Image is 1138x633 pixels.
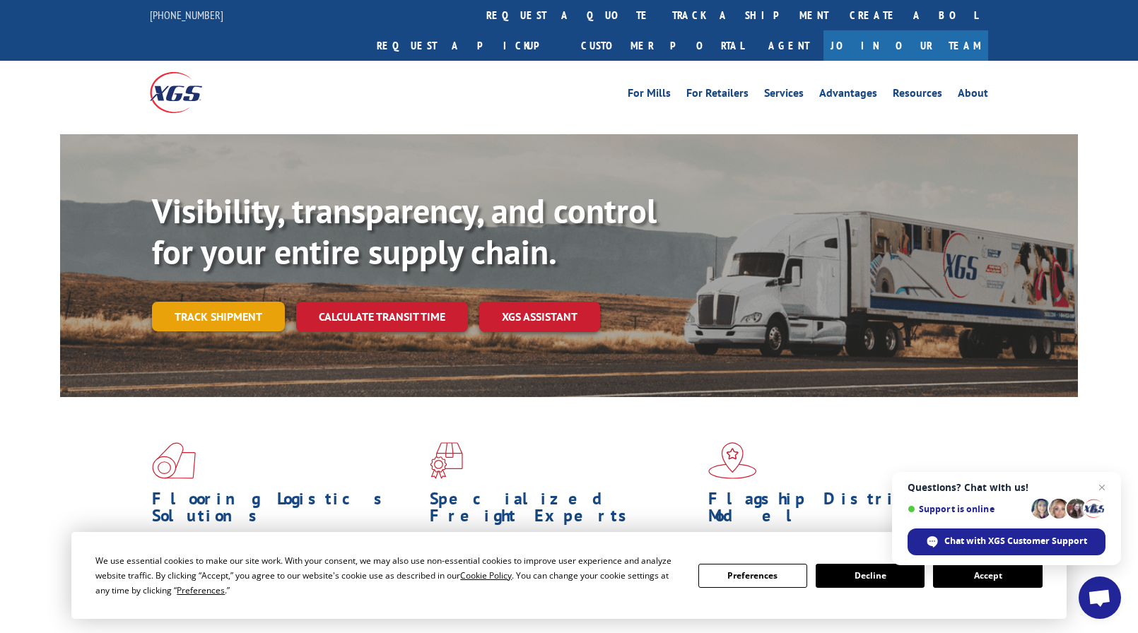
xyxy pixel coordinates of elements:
[1093,479,1110,496] span: Close chat
[754,30,823,61] a: Agent
[819,88,877,103] a: Advantages
[893,88,942,103] a: Resources
[570,30,754,61] a: Customer Portal
[296,302,468,332] a: Calculate transit time
[908,528,1105,555] div: Chat with XGS Customer Support
[698,564,807,588] button: Preferences
[958,88,988,103] a: About
[764,88,804,103] a: Services
[177,584,225,596] span: Preferences
[460,569,512,581] span: Cookie Policy
[708,490,975,531] h1: Flagship Distribution Model
[686,88,749,103] a: For Retailers
[628,88,671,103] a: For Mills
[430,442,463,479] img: xgs-icon-focused-on-flooring-red
[944,535,1087,548] span: Chat with XGS Customer Support
[152,189,657,273] b: Visibility, transparency, and control for your entire supply chain.
[908,482,1105,493] span: Questions? Chat with us!
[152,490,419,531] h1: Flooring Logistics Solutions
[823,30,988,61] a: Join Our Team
[430,490,697,531] h1: Specialized Freight Experts
[908,504,1026,514] span: Support is online
[479,302,600,332] a: XGS ASSISTANT
[366,30,570,61] a: Request a pickup
[708,442,757,479] img: xgs-icon-flagship-distribution-model-red
[95,553,681,598] div: We use essential cookies to make our site work. With your consent, we may also use non-essential ...
[816,564,925,588] button: Decline
[150,8,223,22] a: [PHONE_NUMBER]
[933,564,1042,588] button: Accept
[152,442,196,479] img: xgs-icon-total-supply-chain-intelligence-red
[71,532,1067,619] div: Cookie Consent Prompt
[152,302,285,331] a: Track shipment
[1079,576,1121,619] div: Open chat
